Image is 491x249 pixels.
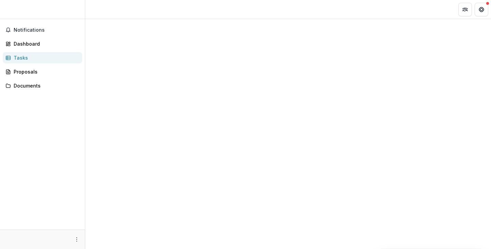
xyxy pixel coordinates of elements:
div: Dashboard [14,40,77,47]
a: Proposals [3,66,82,77]
button: Notifications [3,25,82,35]
div: Documents [14,82,77,89]
div: Proposals [14,68,77,75]
a: Documents [3,80,82,91]
span: Notifications [14,27,79,33]
div: Tasks [14,54,77,61]
button: Get Help [475,3,488,16]
a: Tasks [3,52,82,63]
a: Dashboard [3,38,82,49]
button: More [73,235,81,244]
button: Partners [458,3,472,16]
